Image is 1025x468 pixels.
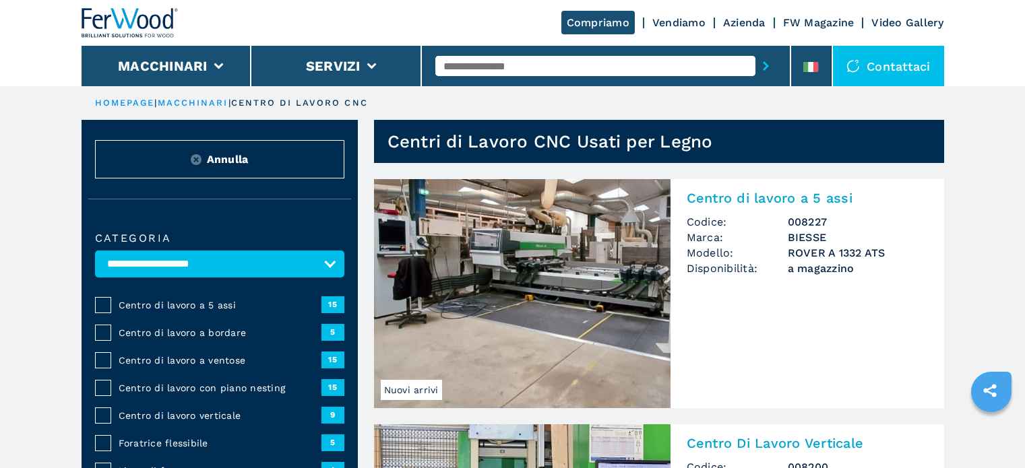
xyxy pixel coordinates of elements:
[687,435,928,451] h2: Centro Di Lavoro Verticale
[207,152,249,167] span: Annulla
[687,214,788,230] span: Codice:
[191,154,201,165] img: Reset
[788,230,928,245] h3: BIESSE
[788,261,928,276] span: a magazzino
[687,190,928,206] h2: Centro di lavoro a 5 assi
[231,97,368,109] p: centro di lavoro cnc
[95,98,155,108] a: HOMEPAGE
[321,324,344,340] span: 5
[228,98,231,108] span: |
[846,59,860,73] img: Contattaci
[154,98,157,108] span: |
[95,140,344,178] button: ResetAnnulla
[321,352,344,368] span: 15
[723,16,766,29] a: Azienda
[321,379,344,395] span: 15
[95,233,344,244] label: Categoria
[687,261,788,276] span: Disponibilità:
[119,326,321,339] span: Centro di lavoro a bordare
[387,131,713,152] h1: Centri di Lavoro CNC Usati per Legno
[871,16,943,29] a: Video Gallery
[687,230,788,245] span: Marca:
[788,214,928,230] h3: 008227
[119,436,321,450] span: Foratrice flessibile
[82,8,179,38] img: Ferwood
[652,16,706,29] a: Vendiamo
[788,245,928,261] h3: ROVER A 1332 ATS
[687,245,788,261] span: Modello:
[968,407,1015,458] iframe: Chat
[119,354,321,367] span: Centro di lavoro a ventose
[321,407,344,423] span: 9
[158,98,228,108] a: macchinari
[118,58,208,74] button: Macchinari
[374,179,944,408] a: Centro di lavoro a 5 assi BIESSE ROVER A 1332 ATSNuovi arriviCentro di lavoro a 5 assiCodice:0082...
[321,434,344,450] span: 5
[381,380,442,400] span: Nuovi arrivi
[119,381,321,395] span: Centro di lavoro con piano nesting
[833,46,944,86] div: Contattaci
[119,298,321,312] span: Centro di lavoro a 5 assi
[783,16,855,29] a: FW Magazine
[561,11,635,34] a: Compriamo
[973,374,1007,407] a: sharethis
[321,296,344,312] span: 15
[755,51,776,81] button: submit-button
[374,179,671,408] img: Centro di lavoro a 5 assi BIESSE ROVER A 1332 ATS
[119,409,321,422] span: Centro di lavoro verticale
[306,58,361,74] button: Servizi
